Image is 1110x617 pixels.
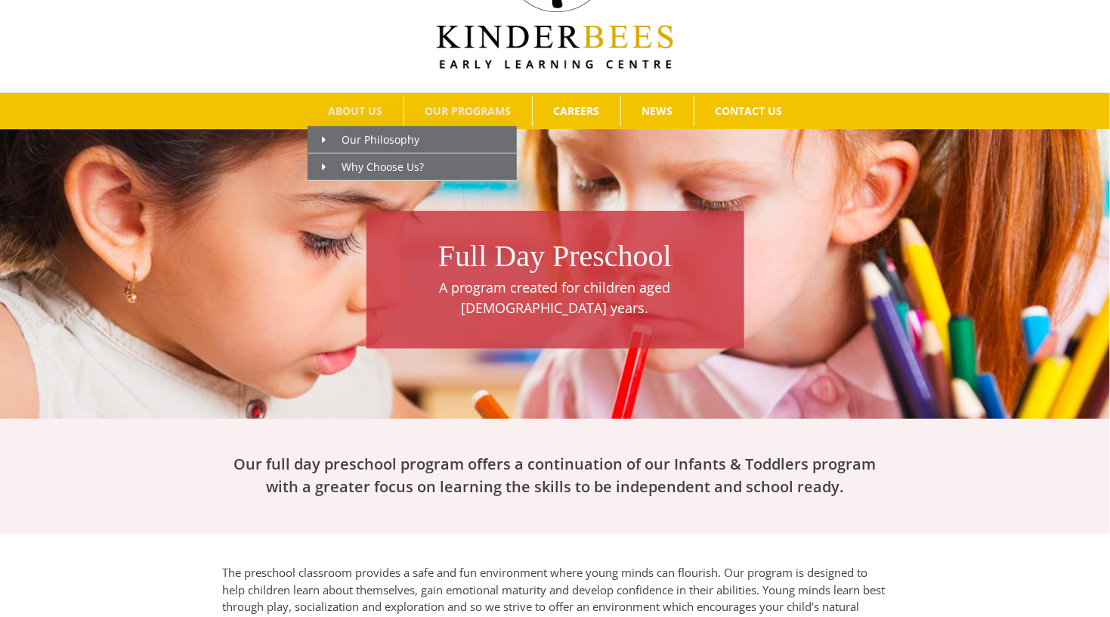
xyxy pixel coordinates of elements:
h2: Our full day preschool program offers a continuation of our Infants & Toddlers program with a gre... [223,453,888,498]
span: OUR PROGRAMS [425,106,511,116]
span: CAREERS [553,106,599,116]
h1: Full Day Preschool [374,235,737,277]
span: CONTACT US [715,106,782,116]
a: CONTACT US [694,96,803,126]
span: Our Philosophy [323,132,420,147]
a: ABOUT US [308,96,403,126]
span: NEWS [642,106,672,116]
a: Why Choose Us? [308,153,517,181]
span: Why Choose Us? [323,160,425,174]
a: Our Philosophy [308,126,517,153]
a: OUR PROGRAMS [404,96,532,126]
a: CAREERS [533,96,620,126]
p: A program created for children aged [DEMOGRAPHIC_DATA] years. [374,277,737,318]
a: NEWS [621,96,694,126]
nav: Main Menu [23,93,1087,129]
span: ABOUT US [328,106,382,116]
